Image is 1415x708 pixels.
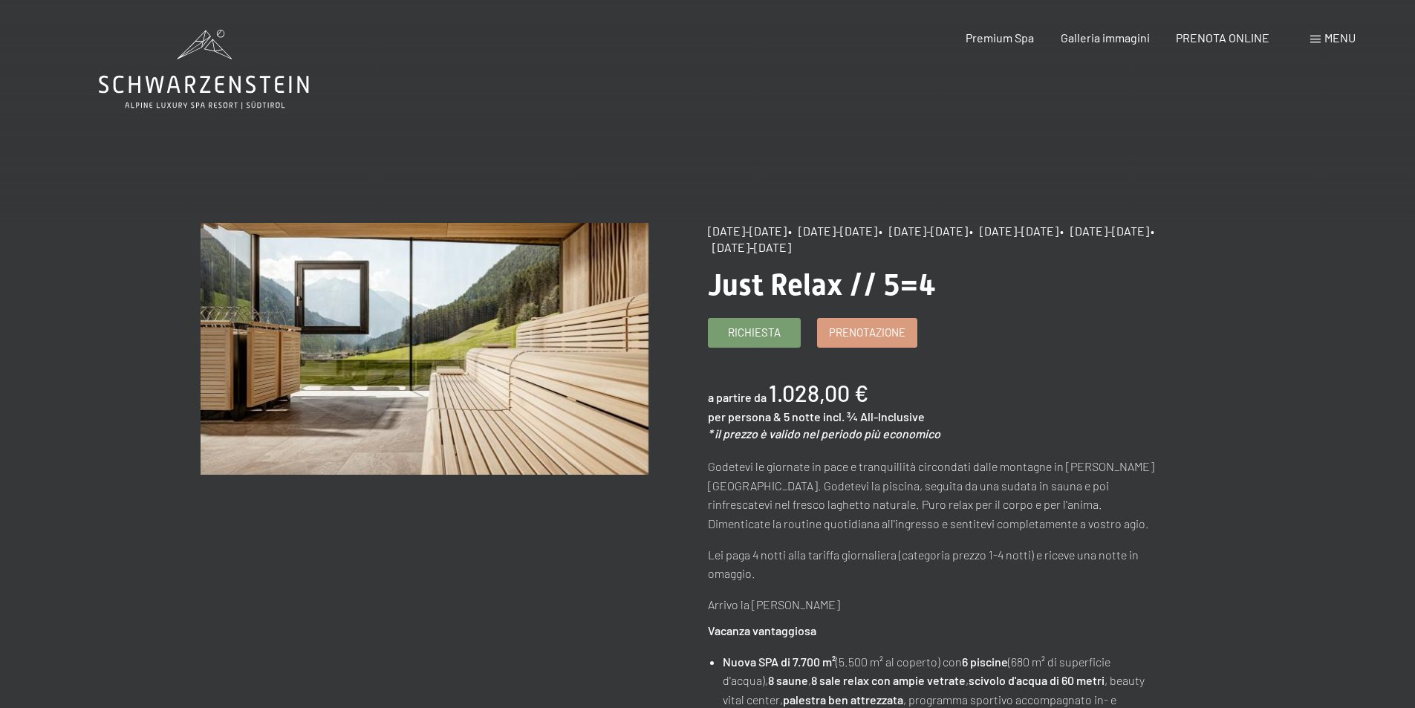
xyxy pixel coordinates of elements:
strong: 6 piscine [962,655,1008,669]
strong: scivolo d'acqua di 60 metri [969,673,1105,687]
span: • [DATE]-[DATE] [1060,224,1149,238]
span: 5 notte [784,409,821,423]
a: Prenotazione [818,319,917,347]
strong: 8 saune [768,673,808,687]
span: • [DATE]-[DATE] [969,224,1058,238]
b: 1.028,00 € [769,380,868,406]
strong: Vacanza vantaggiosa [708,623,816,637]
span: incl. ¾ All-Inclusive [823,409,925,423]
span: [DATE]-[DATE] [708,224,787,238]
p: Godetevi le giornate in pace e tranquillità circondati dalle montagne in [PERSON_NAME][GEOGRAPHIC... [708,457,1156,533]
a: Richiesta [709,319,800,347]
em: * il prezzo è valido nel periodo più economico [708,426,940,441]
span: Prenotazione [829,325,905,340]
a: Galleria immagini [1061,30,1150,45]
span: • [DATE]-[DATE] [788,224,877,238]
p: Lei paga 4 notti alla tariffa giornaliera (categoria prezzo 1-4 notti) e riceve una notte in omag... [708,545,1156,583]
p: Arrivo la [PERSON_NAME] [708,595,1156,614]
span: Just Relax // 5=4 [708,267,936,302]
span: Menu [1324,30,1356,45]
span: • [DATE]-[DATE] [879,224,968,238]
img: Just Relax // 5=4 [201,223,648,475]
strong: Nuova SPA di 7.700 m² [723,655,836,669]
span: Richiesta [728,325,781,340]
a: PRENOTA ONLINE [1176,30,1269,45]
span: a partire da [708,390,767,404]
span: per persona & [708,409,781,423]
strong: 8 sale relax con ampie vetrate [811,673,966,687]
strong: palestra ben attrezzata [783,692,903,707]
a: Premium Spa [966,30,1034,45]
